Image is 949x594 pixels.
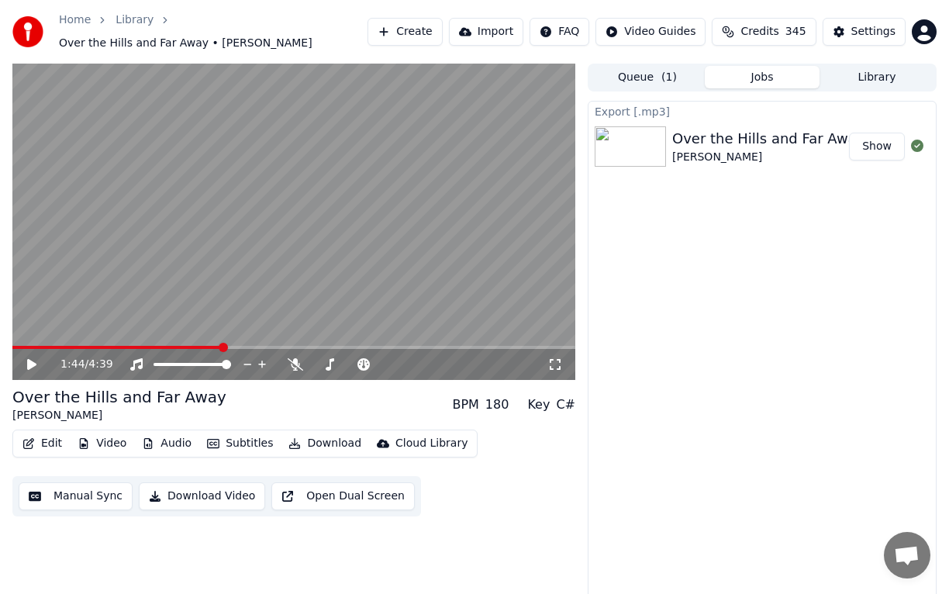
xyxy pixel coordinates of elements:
button: Audio [136,433,198,454]
button: Video Guides [595,18,706,46]
button: Settings [823,18,906,46]
div: [PERSON_NAME] [672,150,864,165]
button: Show [849,133,905,161]
div: Open chat [884,532,930,578]
div: Export [.mp3] [588,102,936,120]
button: Download Video [139,482,265,510]
button: Credits345 [712,18,816,46]
span: ( 1 ) [661,70,677,85]
span: Credits [740,24,778,40]
button: Jobs [705,66,820,88]
div: C# [556,395,575,414]
div: 180 [485,395,509,414]
button: Queue [590,66,705,88]
button: Manual Sync [19,482,133,510]
span: 1:44 [60,357,85,372]
div: BPM [452,395,478,414]
div: [PERSON_NAME] [12,408,226,423]
div: Settings [851,24,896,40]
button: Import [449,18,523,46]
img: youka [12,16,43,47]
button: Subtitles [201,433,279,454]
button: Open Dual Screen [271,482,415,510]
span: 4:39 [88,357,112,372]
div: / [60,357,98,372]
a: Library [116,12,154,28]
div: Over the Hills and Far Away [672,128,864,150]
button: Video [71,433,133,454]
span: 345 [785,24,806,40]
div: Key [527,395,550,414]
button: FAQ [530,18,589,46]
button: Download [282,433,368,454]
nav: breadcrumb [59,12,368,51]
a: Home [59,12,91,28]
div: Over the Hills and Far Away [12,386,226,408]
span: Over the Hills and Far Away • [PERSON_NAME] [59,36,312,51]
div: Cloud Library [395,436,468,451]
button: Edit [16,433,68,454]
button: Create [368,18,443,46]
button: Library [820,66,934,88]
